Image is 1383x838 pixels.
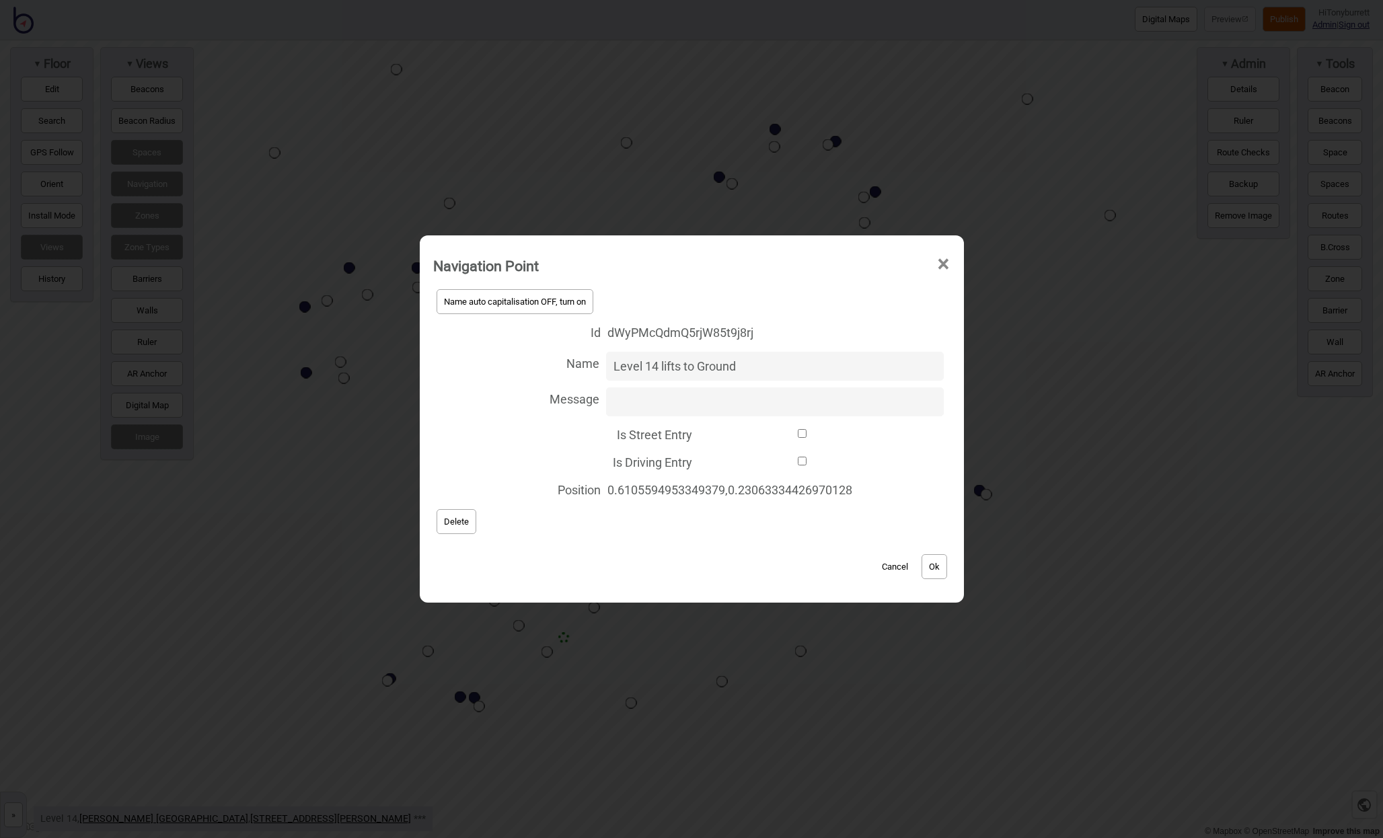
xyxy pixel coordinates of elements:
span: Is Street Entry [433,420,692,447]
span: Id [433,317,601,345]
span: dWyPMcQdmQ5rjW85t9j8rj [607,321,943,345]
input: Message [606,387,944,416]
button: Ok [922,554,947,579]
button: Cancel [875,554,915,579]
button: Delete [437,509,476,534]
span: Position [433,475,601,502]
span: Delete [444,517,469,527]
span: 0.6105594953349379 , 0.23063334426970128 [607,478,943,502]
span: Message [433,384,599,412]
input: Is Driving Entry [699,457,906,465]
div: Navigation Point [433,252,539,280]
span: Is Driving Entry [433,447,692,475]
input: Name [606,352,944,381]
input: Is Street Entry [699,429,906,438]
span: Name [433,348,599,376]
button: Name auto capitalisation OFF, turn on [437,289,593,314]
span: × [936,242,950,287]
